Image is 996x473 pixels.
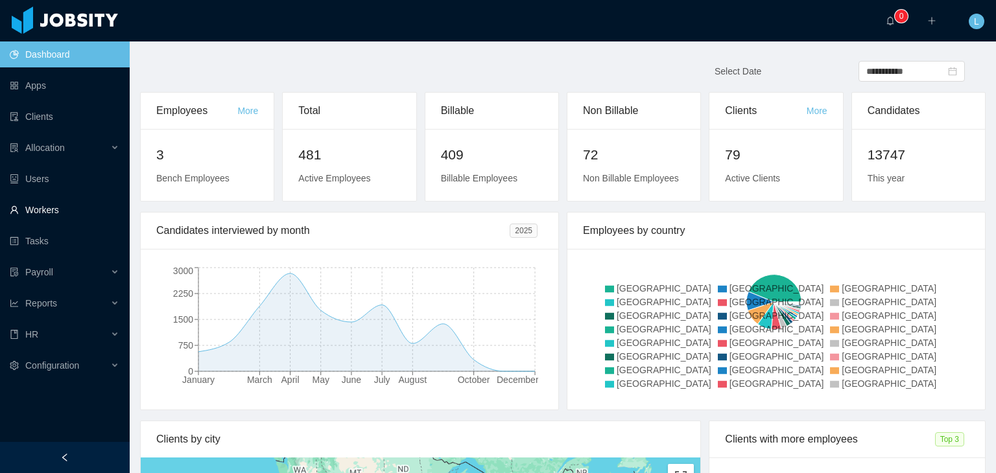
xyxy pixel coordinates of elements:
div: Total [298,93,400,129]
h2: 72 [583,144,685,165]
h2: 79 [725,144,827,165]
div: Clients [725,93,806,129]
span: Bench Employees [156,173,230,183]
a: More [807,106,827,116]
span: [GEOGRAPHIC_DATA] [729,297,824,307]
div: Clients by city [156,421,685,457]
tspan: 750 [178,340,194,351]
span: [GEOGRAPHIC_DATA] [842,338,936,348]
span: [GEOGRAPHIC_DATA] [842,283,936,294]
span: L [974,14,979,29]
span: [GEOGRAPHIC_DATA] [729,365,824,375]
span: [GEOGRAPHIC_DATA] [617,378,711,389]
span: Payroll [25,267,53,277]
tspan: 0 [188,366,193,376]
span: [GEOGRAPHIC_DATA] [842,324,936,334]
span: [GEOGRAPHIC_DATA] [729,310,824,321]
span: Allocation [25,143,65,153]
div: Clients with more employees [725,421,934,457]
i: icon: book [10,330,19,339]
tspan: 1500 [173,314,193,325]
i: icon: file-protect [10,268,19,277]
tspan: December [497,375,539,385]
i: icon: calendar [948,67,957,76]
tspan: March [247,375,272,385]
span: [GEOGRAPHIC_DATA] [617,338,711,348]
i: icon: solution [10,143,19,152]
h2: 3 [156,144,258,165]
tspan: May [313,375,329,385]
i: icon: line-chart [10,299,19,308]
span: [GEOGRAPHIC_DATA] [729,283,824,294]
span: [GEOGRAPHIC_DATA] [729,338,824,348]
span: [GEOGRAPHIC_DATA] [842,310,936,321]
a: icon: pie-chartDashboard [10,41,119,67]
span: [GEOGRAPHIC_DATA] [729,351,824,362]
span: [GEOGRAPHIC_DATA] [729,324,824,334]
tspan: January [182,375,215,385]
span: [GEOGRAPHIC_DATA] [617,365,711,375]
a: icon: userWorkers [10,197,119,223]
i: icon: plus [927,16,936,25]
i: icon: bell [886,16,895,25]
div: Employees by country [583,213,969,249]
div: Employees [156,93,237,129]
span: [GEOGRAPHIC_DATA] [842,297,936,307]
a: icon: appstoreApps [10,73,119,98]
span: Active Clients [725,173,780,183]
span: Active Employees [298,173,370,183]
tspan: April [281,375,300,385]
h2: 409 [441,144,543,165]
span: [GEOGRAPHIC_DATA] [842,365,936,375]
a: More [237,106,258,116]
div: Billable [441,93,543,129]
tspan: June [342,375,362,385]
span: 2025 [510,224,538,238]
span: [GEOGRAPHIC_DATA] [617,297,711,307]
a: icon: robotUsers [10,166,119,192]
i: icon: setting [10,361,19,370]
span: [GEOGRAPHIC_DATA] [617,324,711,334]
span: [GEOGRAPHIC_DATA] [842,378,936,389]
div: Candidates [868,93,969,129]
tspan: August [398,375,427,385]
span: HR [25,329,38,340]
span: Non Billable Employees [583,173,679,183]
span: [GEOGRAPHIC_DATA] [617,283,711,294]
span: Configuration [25,360,79,371]
tspan: October [458,375,490,385]
tspan: 2250 [173,288,193,299]
div: Non Billable [583,93,685,129]
tspan: July [374,375,390,385]
span: [GEOGRAPHIC_DATA] [617,310,711,321]
span: Top 3 [935,432,964,446]
span: Select Date [715,66,761,76]
sup: 0 [895,10,908,23]
div: Candidates interviewed by month [156,213,510,249]
h2: 481 [298,144,400,165]
span: [GEOGRAPHIC_DATA] [729,378,824,389]
span: Reports [25,298,57,308]
span: This year [868,173,905,183]
tspan: 3000 [173,266,193,276]
span: [GEOGRAPHIC_DATA] [842,351,936,362]
h2: 13747 [868,144,969,165]
a: icon: profileTasks [10,228,119,254]
span: Billable Employees [441,173,517,183]
a: icon: auditClients [10,104,119,130]
span: [GEOGRAPHIC_DATA] [617,351,711,362]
